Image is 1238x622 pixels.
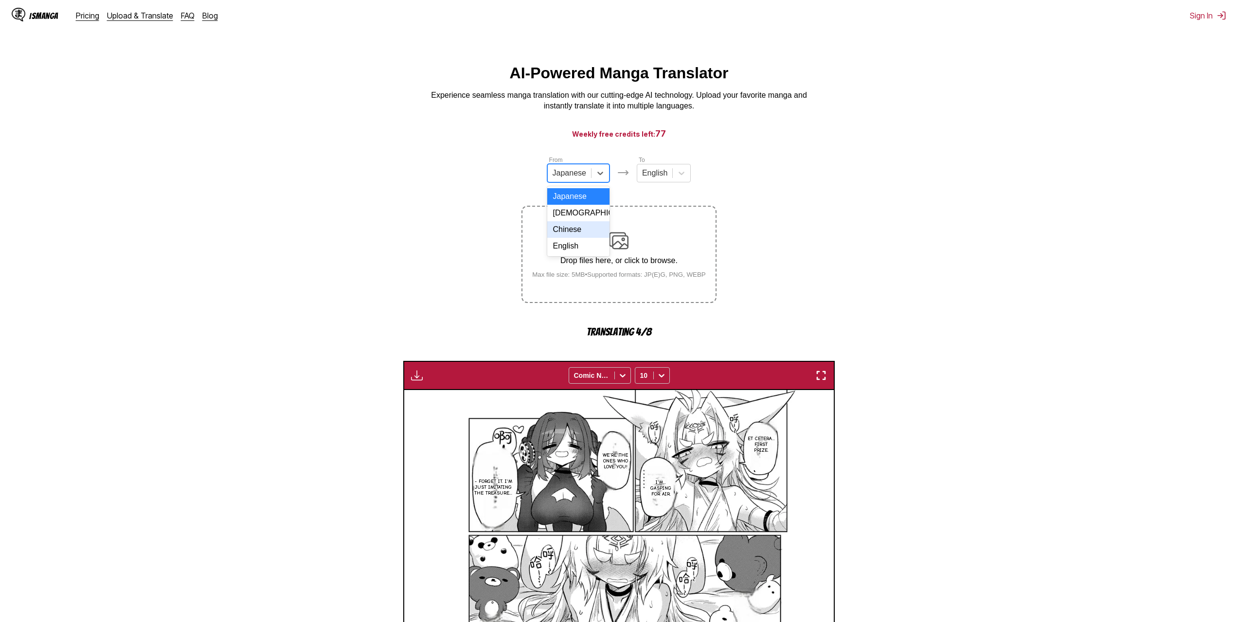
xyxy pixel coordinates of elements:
div: Chinese [547,221,610,238]
a: Upload & Translate [107,11,173,20]
label: To [639,157,645,163]
a: IsManga LogoIsManga [12,8,76,23]
img: Sign out [1217,11,1226,20]
small: Max file size: 5MB • Supported formats: JP(E)G, PNG, WEBP [524,271,714,278]
button: Sign In [1190,11,1226,20]
p: Et cetera... First prize. [745,434,777,455]
img: IsManga Logo [12,8,25,21]
a: Pricing [76,11,99,20]
img: Download translated images [411,370,423,381]
h1: AI-Powered Manga Translator [510,64,729,82]
div: IsManga [29,11,58,20]
span: 77 [655,128,666,139]
img: Languages icon [617,167,629,178]
p: - Forget it. I'm just imitating the treasure... [469,477,518,498]
div: [DEMOGRAPHIC_DATA] [547,205,610,221]
p: Drop files here, or click to browse. [524,256,714,265]
img: Enter fullscreen [815,370,827,381]
div: English [547,238,610,254]
p: Experience seamless manga translation with our cutting-edge AI technology. Upload your favorite m... [425,90,814,112]
h3: Weekly free credits left: [23,127,1215,140]
a: FAQ [181,11,195,20]
a: Blog [202,11,218,20]
div: Japanese [547,188,610,205]
p: Translating 4/8 [521,326,716,338]
label: From [549,157,563,163]
p: We're the ones who love you! [599,450,632,472]
p: I'm... gasping for air. [644,478,678,499]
